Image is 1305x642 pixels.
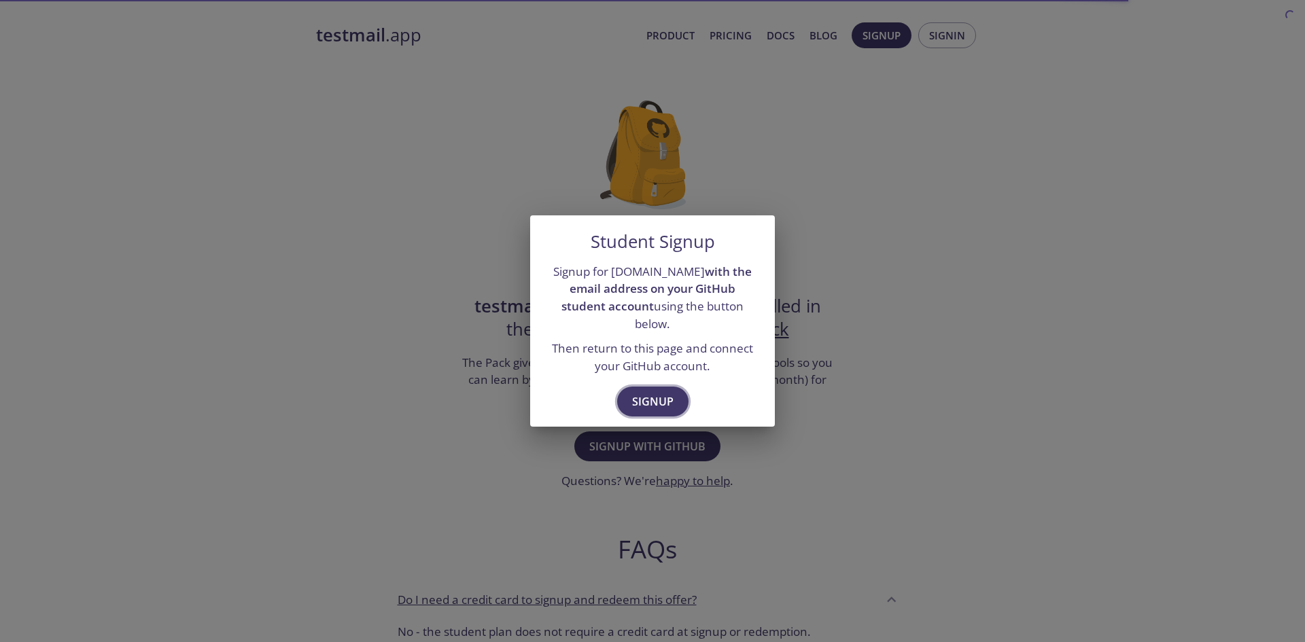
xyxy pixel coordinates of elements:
[546,263,759,333] p: Signup for [DOMAIN_NAME] using the button below.
[617,387,689,416] button: Signup
[591,232,715,252] h5: Student Signup
[561,264,752,314] strong: with the email address on your GitHub student account
[632,392,674,411] span: Signup
[546,340,759,374] p: Then return to this page and connect your GitHub account.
